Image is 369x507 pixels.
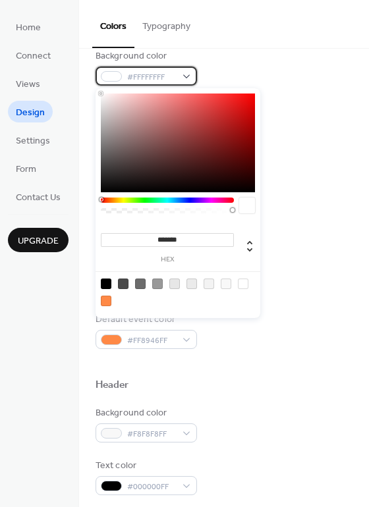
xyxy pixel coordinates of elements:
div: rgb(255, 137, 70) [101,296,111,306]
span: Design [16,106,45,120]
div: Header [96,379,129,392]
span: Form [16,163,36,176]
div: rgb(108, 108, 108) [135,279,146,289]
span: Connect [16,49,51,63]
span: Contact Us [16,191,61,205]
label: hex [101,256,234,263]
div: Text color [96,459,194,473]
div: rgb(153, 153, 153) [152,279,163,289]
a: Connect [8,44,59,66]
a: Form [8,157,44,179]
div: Background color [96,49,194,63]
a: Settings [8,129,58,151]
span: #FFFFFFFF [127,70,176,84]
div: Default event color [96,313,194,327]
span: Upgrade [18,234,59,248]
div: rgb(243, 243, 243) [204,279,214,289]
div: rgb(255, 255, 255) [238,279,248,289]
span: #F8F8F8FF [127,427,176,441]
a: Design [8,101,53,122]
span: #FF8946FF [127,334,176,348]
span: Home [16,21,41,35]
div: rgb(235, 235, 235) [186,279,197,289]
div: rgb(0, 0, 0) [101,279,111,289]
a: Views [8,72,48,94]
div: rgb(74, 74, 74) [118,279,128,289]
span: #000000FF [127,480,176,494]
div: Background color [96,406,194,420]
div: rgb(248, 248, 248) [221,279,231,289]
button: Upgrade [8,228,69,252]
span: Views [16,78,40,92]
div: rgb(231, 231, 231) [169,279,180,289]
a: Contact Us [8,186,69,207]
span: Settings [16,134,50,148]
a: Home [8,16,49,38]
